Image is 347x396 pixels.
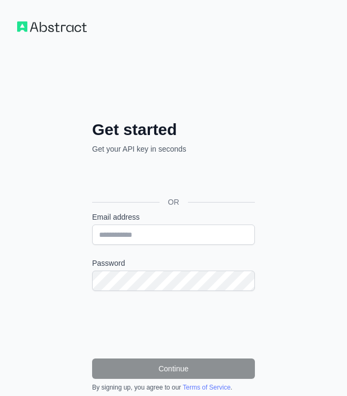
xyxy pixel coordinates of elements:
[92,304,255,346] iframe: reCAPTCHA
[92,120,255,139] h2: Get started
[160,197,188,207] span: OR
[92,258,255,268] label: Password
[92,358,255,379] button: Continue
[183,384,230,391] a: Terms of Service
[92,383,255,392] div: By signing up, you agree to our .
[92,144,255,154] p: Get your API key in seconds
[92,212,255,222] label: Email address
[17,21,87,32] img: Workflow
[87,166,258,190] iframe: Bouton "Se connecter avec Google"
